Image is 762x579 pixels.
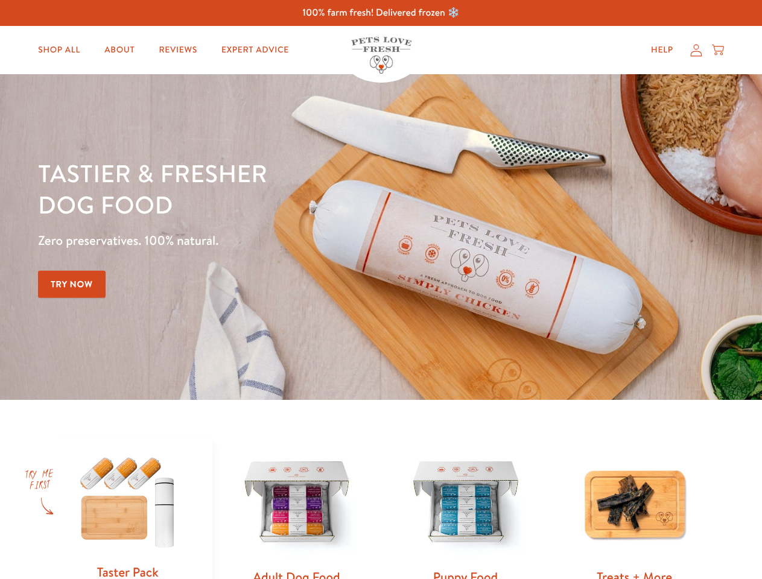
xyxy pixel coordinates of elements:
a: About [95,38,144,62]
a: Shop All [28,38,90,62]
a: Help [641,38,683,62]
img: Pets Love Fresh [351,37,411,74]
h1: Tastier & fresher dog food [38,157,495,220]
a: Try Now [38,271,106,298]
a: Reviews [149,38,206,62]
a: Expert Advice [212,38,299,62]
p: Zero preservatives. 100% natural. [38,230,495,252]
